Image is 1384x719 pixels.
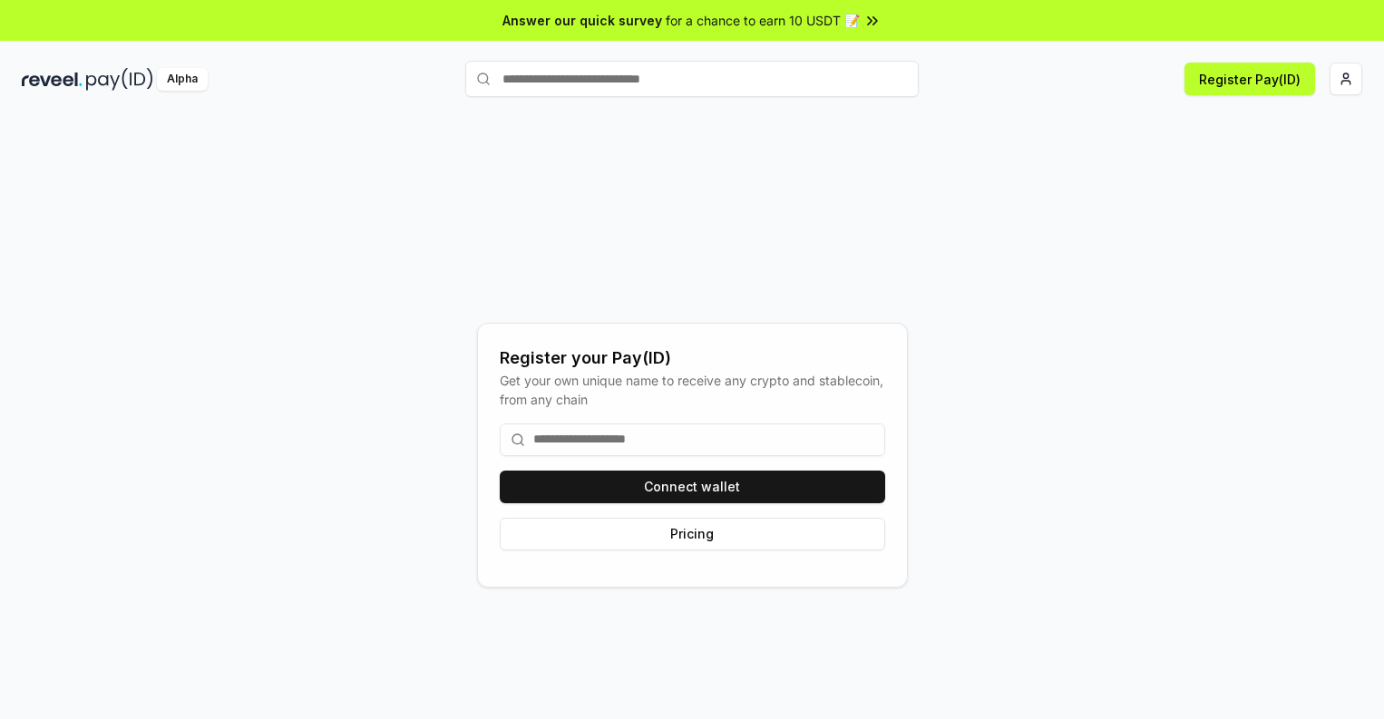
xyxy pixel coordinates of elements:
button: Connect wallet [500,471,885,503]
button: Register Pay(ID) [1184,63,1315,95]
div: Get your own unique name to receive any crypto and stablecoin, from any chain [500,371,885,409]
div: Alpha [157,68,208,91]
span: for a chance to earn 10 USDT 📝 [666,11,860,30]
span: Answer our quick survey [502,11,662,30]
img: pay_id [86,68,153,91]
div: Register your Pay(ID) [500,345,885,371]
img: reveel_dark [22,68,83,91]
button: Pricing [500,518,885,550]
